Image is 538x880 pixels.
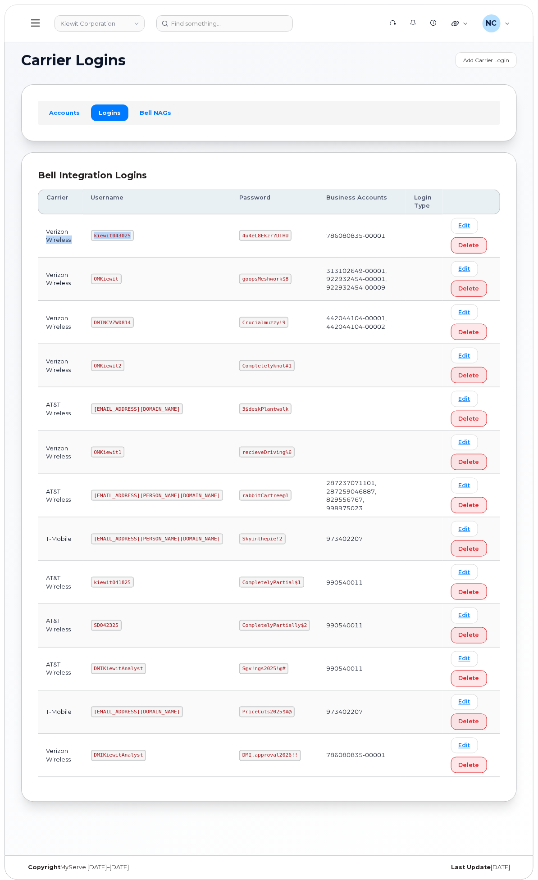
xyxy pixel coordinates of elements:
[318,604,406,647] td: 990540011
[451,324,487,340] button: Delete
[38,648,83,691] td: AT&T Wireless
[451,757,487,773] button: Delete
[318,190,406,214] th: Business Accounts
[91,360,125,371] code: OMKiewit2
[459,717,479,726] span: Delete
[239,447,295,458] code: recieveDriving%6
[239,577,304,588] code: CompletelyPartial$1
[91,663,146,674] code: DMIKiewitAnalyst
[451,218,478,234] a: Edit
[459,501,479,509] span: Delete
[239,620,310,631] code: CompletelyPartially$2
[91,230,134,241] code: kiewit043025
[28,864,60,871] strong: Copyright
[459,241,479,249] span: Delete
[38,691,83,734] td: T-Mobile
[239,317,288,328] code: Crucialmuzzy!9
[451,497,487,513] button: Delete
[318,517,406,561] td: 973402207
[38,214,83,258] td: Verizon Wireless
[459,328,479,336] span: Delete
[91,490,223,501] code: [EMAIL_ADDRESS][PERSON_NAME][DOMAIN_NAME]
[239,360,295,371] code: Completelyknot#1
[318,734,406,777] td: 786080835-00001
[91,317,134,328] code: DMINCVZW0814
[38,561,83,604] td: AT&T Wireless
[38,517,83,561] td: T-Mobile
[459,588,479,596] span: Delete
[318,691,406,734] td: 973402207
[91,750,146,761] code: DMIKiewitAnalyst
[451,304,478,320] a: Edit
[21,864,269,871] div: MyServe [DATE]–[DATE]
[499,841,531,873] iframe: Messenger Launcher
[239,404,292,414] code: 3$deskPlantwalk
[83,190,232,214] th: Username
[38,387,83,431] td: AT&T Wireless
[451,540,487,557] button: Delete
[91,577,134,588] code: kiewit041825
[91,104,128,121] a: Logins
[451,367,487,383] button: Delete
[451,671,487,687] button: Delete
[21,54,126,67] span: Carrier Logins
[451,627,487,644] button: Delete
[451,608,478,623] a: Edit
[91,534,223,544] code: [EMAIL_ADDRESS][PERSON_NAME][DOMAIN_NAME]
[318,561,406,604] td: 990540011
[451,391,478,407] a: Edit
[451,694,478,710] a: Edit
[38,474,83,517] td: AT&T Wireless
[459,544,479,553] span: Delete
[459,631,479,640] span: Delete
[318,258,406,301] td: 313102649-00001, 922932454-00001, 922932454-00009
[239,230,292,241] code: 4u4eL8Ekzr?DTHU
[239,663,288,674] code: S@v!ngs2025!@#
[38,169,500,182] div: Bell Integration Logins
[38,258,83,301] td: Verizon Wireless
[459,371,479,380] span: Delete
[459,284,479,293] span: Delete
[451,348,478,363] a: Edit
[451,478,478,494] a: Edit
[318,214,406,258] td: 786080835-00001
[318,648,406,691] td: 990540011
[239,707,295,717] code: PriceCuts2025$#@
[231,190,318,214] th: Password
[318,474,406,517] td: 287237071101, 287259046887, 829556767, 998975023
[38,344,83,387] td: Verizon Wireless
[38,301,83,344] td: Verizon Wireless
[132,104,179,121] a: Bell NAGs
[451,564,478,580] a: Edit
[451,584,487,600] button: Delete
[269,864,517,871] div: [DATE]
[38,190,83,214] th: Carrier
[91,404,183,414] code: [EMAIL_ADDRESS][DOMAIN_NAME]
[318,301,406,344] td: 442044104-00001, 442044104-00002
[91,447,125,458] code: OMKiewit1
[456,52,517,68] a: Add Carrier Login
[451,521,478,537] a: Edit
[38,604,83,647] td: AT&T Wireless
[451,864,491,871] strong: Last Update
[91,620,122,631] code: SD042325
[451,454,487,470] button: Delete
[459,458,479,466] span: Delete
[38,734,83,777] td: Verizon Wireless
[239,490,292,501] code: rabbitCartree@1
[459,674,479,683] span: Delete
[459,761,479,770] span: Delete
[239,274,292,285] code: goopsMeshwork$8
[451,411,487,427] button: Delete
[406,190,442,214] th: Login Type
[91,707,183,717] code: [EMAIL_ADDRESS][DOMAIN_NAME]
[239,750,301,761] code: DMI.approval2026!!
[451,435,478,450] a: Edit
[451,261,478,277] a: Edit
[239,534,285,544] code: Skyinthepie!2
[459,414,479,423] span: Delete
[451,237,487,254] button: Delete
[451,651,478,667] a: Edit
[41,104,87,121] a: Accounts
[451,281,487,297] button: Delete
